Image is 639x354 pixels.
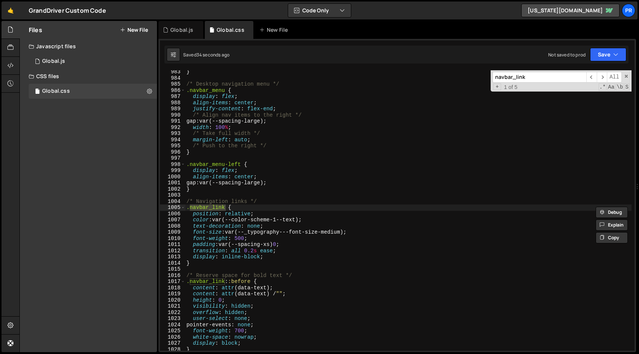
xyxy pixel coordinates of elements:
[160,143,185,149] div: 995
[160,236,185,242] div: 1010
[501,84,521,90] span: 1 of 5
[160,328,185,334] div: 1025
[29,26,42,34] h2: Files
[29,6,106,15] div: GrandDriver Custom Code
[624,83,629,91] span: Search In Selection
[160,217,185,223] div: 1007
[160,248,185,254] div: 1012
[183,52,229,58] div: Saved
[160,303,185,310] div: 1021
[596,232,628,243] button: Copy
[160,211,185,217] div: 1006
[160,124,185,131] div: 992
[288,4,351,17] button: Code Only
[160,273,185,279] div: 1016
[160,161,185,168] div: 998
[586,72,597,83] span: ​
[170,26,193,34] div: Global.js
[160,137,185,143] div: 994
[160,310,185,316] div: 1022
[29,84,157,99] div: 16776/45854.css
[160,322,185,328] div: 1024
[160,186,185,193] div: 1002
[160,118,185,124] div: 991
[160,149,185,156] div: 996
[20,39,157,54] div: Javascript files
[521,4,620,17] a: [US_STATE][DOMAIN_NAME]
[160,285,185,291] div: 1018
[29,54,157,69] div: 16776/45855.js
[160,254,185,260] div: 1013
[160,192,185,198] div: 1003
[42,88,70,95] div: Global.css
[160,112,185,118] div: 990
[160,75,185,81] div: 984
[160,100,185,106] div: 988
[120,27,148,33] button: New File
[160,204,185,211] div: 1005
[259,26,291,34] div: New File
[493,72,586,83] input: Search for
[42,58,65,65] div: Global.js
[596,219,628,231] button: Explain
[607,83,615,91] span: CaseSensitive Search
[160,260,185,267] div: 1014
[160,223,185,230] div: 1008
[160,174,185,180] div: 1000
[616,83,624,91] span: Whole Word Search
[1,1,20,19] a: 🤙
[160,291,185,297] div: 1019
[599,83,606,91] span: RegExp Search
[160,93,185,100] div: 987
[596,207,628,218] button: Debug
[590,48,626,61] button: Save
[160,297,185,304] div: 1020
[160,198,185,205] div: 1004
[160,167,185,174] div: 999
[160,180,185,186] div: 1001
[160,130,185,137] div: 993
[160,81,185,87] div: 985
[160,278,185,285] div: 1017
[160,106,185,112] div: 989
[597,72,607,83] span: ​
[160,241,185,248] div: 1011
[493,83,501,90] span: Toggle Replace mode
[607,72,622,83] span: Alt-Enter
[197,52,229,58] div: 34 seconds ago
[160,87,185,94] div: 986
[160,340,185,347] div: 1027
[160,334,185,341] div: 1026
[160,155,185,161] div: 997
[548,52,586,58] div: Not saved to prod
[160,266,185,273] div: 1015
[622,4,635,17] a: PR
[217,26,244,34] div: Global.css
[160,229,185,236] div: 1009
[160,347,185,353] div: 1028
[20,69,157,84] div: CSS files
[160,69,185,75] div: 983
[160,315,185,322] div: 1023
